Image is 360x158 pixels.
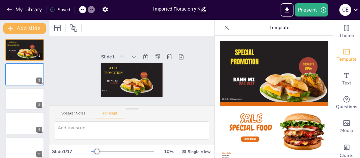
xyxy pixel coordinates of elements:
[161,148,177,155] div: 10 %
[55,111,92,118] button: Speaker Notes
[5,112,44,134] div: 4
[333,20,360,44] div: Change the overall theme
[6,56,12,57] span: Only for this weekend
[5,39,44,61] div: 1
[105,75,117,79] span: BANH MI
[153,4,200,14] input: Insert title
[50,7,70,13] div: Saved
[11,51,16,52] span: DAC BIET
[333,44,360,67] div: Add ready made slides
[333,91,360,115] div: Get real-time input from your audience
[95,111,124,118] button: Transcript
[52,148,91,155] div: Slide 1 / 17
[3,23,46,34] button: Add slide
[333,115,360,139] div: Add images, graphics, shapes or video
[188,149,210,154] span: Single View
[5,63,44,85] div: 2
[103,61,123,73] span: SPECIAL PROMOTION
[36,127,42,133] div: 4
[333,67,360,91] div: Add text boxes
[7,41,19,46] span: SPECIAL PROMOTION
[336,103,357,111] span: Questions
[52,23,63,33] div: Layout
[36,78,42,83] div: 2
[340,127,353,134] span: Media
[5,4,45,15] button: My Library
[107,77,116,81] span: DAC BIET
[339,32,354,39] span: Theme
[342,79,351,87] span: Text
[339,4,351,16] div: C E
[36,151,42,157] div: 5
[98,84,108,87] span: Only for this weekend
[36,53,42,59] div: 1
[36,102,42,108] div: 3
[104,47,119,56] div: Slide 1
[5,88,44,110] div: 3
[232,20,327,36] p: Template
[140,75,146,78] span: DISCOUNTS
[220,41,328,102] img: thumb-1.png
[339,3,351,16] button: C E
[9,50,16,51] span: BANH MI
[337,56,357,63] span: Template
[295,3,328,16] button: Present
[281,3,293,16] button: Export to PowerPoint
[69,24,77,32] span: Position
